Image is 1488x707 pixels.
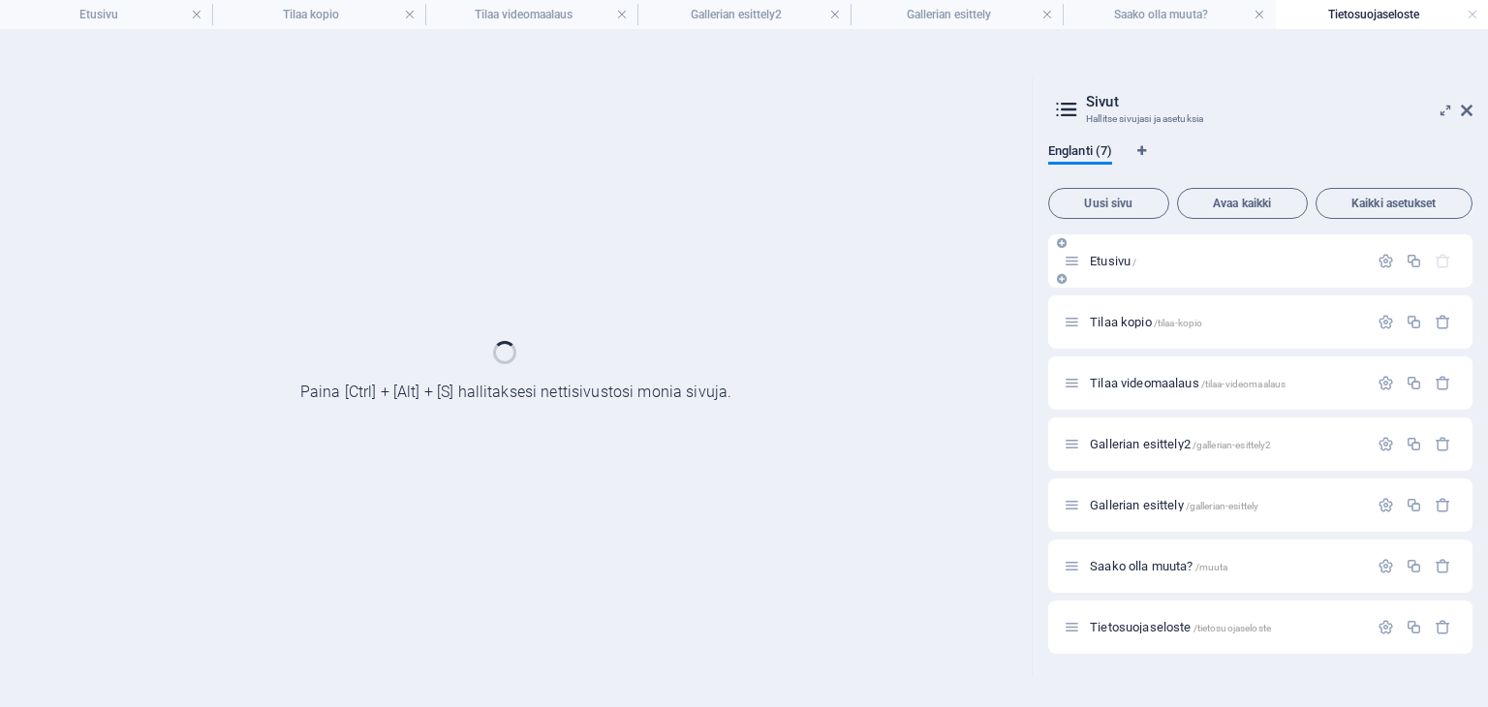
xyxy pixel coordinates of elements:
span: Napsauta avataksesi sivun [1090,315,1202,329]
div: Saako olla muuta?/muuta [1084,560,1368,572]
span: Avaa kaikki [1186,198,1299,209]
div: Asetukset [1378,497,1394,513]
h4: Tietosuojaseloste [1276,4,1488,25]
div: Monista [1406,253,1422,269]
h4: Gallerian esittely [851,4,1063,25]
div: Monista [1406,558,1422,574]
button: Kaikki asetukset [1316,188,1472,219]
div: Etusivu/ [1084,255,1368,267]
div: Poista [1435,619,1451,635]
span: Uusi sivu [1057,198,1161,209]
div: Poista [1435,497,1451,513]
span: /tilaa-kopio [1154,318,1203,328]
div: Monista [1406,436,1422,452]
button: Uusi sivu [1048,188,1169,219]
div: Poista [1435,375,1451,391]
div: Asetukset [1378,558,1394,574]
span: /tilaa-videomaalaus [1201,379,1286,389]
div: Asetukset [1378,253,1394,269]
span: / [1132,257,1136,267]
h2: Sivut [1086,93,1472,110]
div: Aloitussivua ei voi poistaa [1435,253,1451,269]
div: Asetukset [1378,619,1394,635]
button: Avaa kaikki [1177,188,1308,219]
span: Napsauta avataksesi sivun [1090,559,1227,573]
div: Monista [1406,497,1422,513]
div: Asetukset [1378,375,1394,391]
div: Asetukset [1378,436,1394,452]
div: Asetukset [1378,314,1394,330]
div: Gallerian esittely2/gallerian-esittely2 [1084,438,1368,450]
div: Poista [1435,314,1451,330]
span: Kaikki asetukset [1324,198,1464,209]
div: Monista [1406,314,1422,330]
span: Napsauta avataksesi sivun [1090,620,1271,634]
span: Napsauta avataksesi sivun [1090,498,1258,512]
span: Napsauta avataksesi sivun [1090,437,1271,451]
div: Tilaa kopio/tilaa-kopio [1084,316,1368,328]
div: Tilaa videomaalaus/tilaa-videomaalaus [1084,377,1368,389]
span: Englanti (7) [1048,139,1112,167]
span: /tietosuojaseloste [1193,623,1272,633]
span: Napsauta avataksesi sivun [1090,254,1136,268]
h4: Tilaa kopio [212,4,424,25]
div: Gallerian esittely/gallerian-esittely [1084,499,1368,511]
h4: Tilaa videomaalaus [425,4,637,25]
span: /gallerian-esittely [1186,501,1259,511]
span: Napsauta avataksesi sivun [1090,376,1286,390]
div: Kielivälilehdet [1048,143,1472,180]
div: Tietosuojaseloste/tietosuojaseloste [1084,621,1368,633]
span: /gallerian-esittely2 [1193,440,1272,450]
div: Poista [1435,436,1451,452]
span: /muuta [1195,562,1228,572]
h4: Saako olla muuta? [1063,4,1275,25]
h3: Hallitse sivujasi ja asetuksia [1086,110,1434,128]
div: Monista [1406,619,1422,635]
div: Monista [1406,375,1422,391]
h4: Gallerian esittely2 [637,4,850,25]
div: Poista [1435,558,1451,574]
